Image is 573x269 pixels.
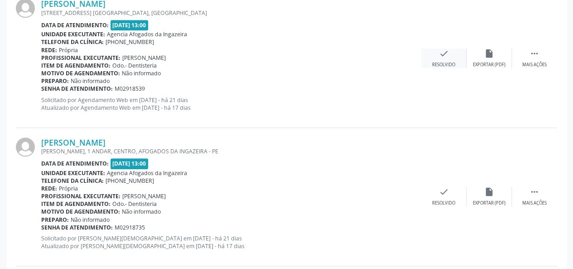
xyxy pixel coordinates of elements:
[41,21,109,29] b: Data de atendimento:
[41,160,109,167] b: Data de atendimento:
[41,69,120,77] b: Motivo de agendamento:
[107,169,187,177] span: Agencia Afogados da Ingazeira
[530,49,539,59] i: 
[71,216,110,224] span: Não informado
[41,85,113,93] b: Senha de atendimento:
[59,185,78,192] span: Própria
[107,30,187,38] span: Agencia Afogados da Ingazeira
[111,158,149,169] span: [DATE] 13:00
[112,200,157,208] span: Odo.- Dentisteria
[41,96,421,112] p: Solicitado por Agendamento Web em [DATE] - há 21 dias Atualizado por Agendamento Web em [DATE] - ...
[122,54,166,62] span: [PERSON_NAME]
[41,177,104,185] b: Telefone da clínica:
[41,192,120,200] b: Profissional executante:
[115,224,145,231] span: M02918735
[111,20,149,30] span: [DATE] 13:00
[112,62,157,69] span: Odo.- Dentisteria
[71,77,110,85] span: Não informado
[41,46,57,54] b: Rede:
[473,200,506,206] div: Exportar (PDF)
[41,147,421,155] div: [PERSON_NAME], 1 ANDAR, CENTRO, AFOGADOS DA INGAZEIRA - PE
[122,69,161,77] span: Não informado
[522,200,547,206] div: Mais ações
[41,77,69,85] b: Preparo:
[41,200,111,208] b: Item de agendamento:
[41,38,104,46] b: Telefone da clínica:
[106,38,154,46] span: [PHONE_NUMBER]
[439,49,449,59] i: check
[41,208,120,215] b: Motivo de agendamento:
[439,187,449,197] i: check
[484,49,494,59] i: insert_drive_file
[41,185,57,192] b: Rede:
[41,62,111,69] b: Item de agendamento:
[473,62,506,68] div: Exportar (PDF)
[41,235,421,250] p: Solicitado por [PERSON_NAME][DEMOGRAPHIC_DATA] em [DATE] - há 21 dias Atualizado por [PERSON_NAME...
[122,192,166,200] span: [PERSON_NAME]
[106,177,154,185] span: [PHONE_NUMBER]
[41,137,106,147] a: [PERSON_NAME]
[122,208,161,215] span: Não informado
[16,137,35,157] img: img
[41,216,69,224] b: Preparo:
[432,200,455,206] div: Resolvido
[115,85,145,93] span: M02918539
[432,62,455,68] div: Resolvido
[41,9,421,17] div: [STREET_ADDRESS] [GEOGRAPHIC_DATA], [GEOGRAPHIC_DATA]
[530,187,539,197] i: 
[41,169,105,177] b: Unidade executante:
[41,30,105,38] b: Unidade executante:
[41,224,113,231] b: Senha de atendimento:
[522,62,547,68] div: Mais ações
[484,187,494,197] i: insert_drive_file
[41,54,120,62] b: Profissional executante:
[59,46,78,54] span: Própria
